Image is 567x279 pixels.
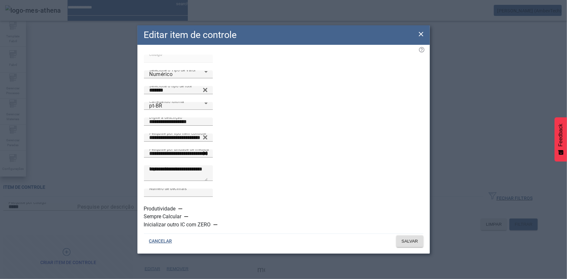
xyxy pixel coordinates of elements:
[558,124,564,146] span: Feedback
[149,131,206,135] mat-label: Pesquise por tipo item controle
[149,115,182,120] mat-label: Digite a descrição
[555,117,567,161] button: Feedback - Mostrar pesquisa
[149,52,162,57] mat-label: Código
[149,103,162,109] span: pt-BR
[149,167,179,171] mat-label: Digite a fórmula
[149,83,192,88] mat-label: Selecione o tipo de lote
[144,235,177,247] button: CANCELAR
[402,238,418,245] span: SALVAR
[149,238,172,245] span: CANCELAR
[144,221,212,229] label: Inicializar outro IC com ZERO
[149,86,208,94] input: Number
[144,205,177,213] label: Produtividade
[149,150,208,158] input: Number
[149,186,187,191] mat-label: Número de decimais
[396,235,423,247] button: SALVAR
[149,71,173,77] span: Numérico
[149,147,209,151] mat-label: Pesquise por unidade de medida
[144,28,237,42] h2: Editar item de controle
[144,213,183,221] label: Sempre Calcular
[149,134,208,142] input: Number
